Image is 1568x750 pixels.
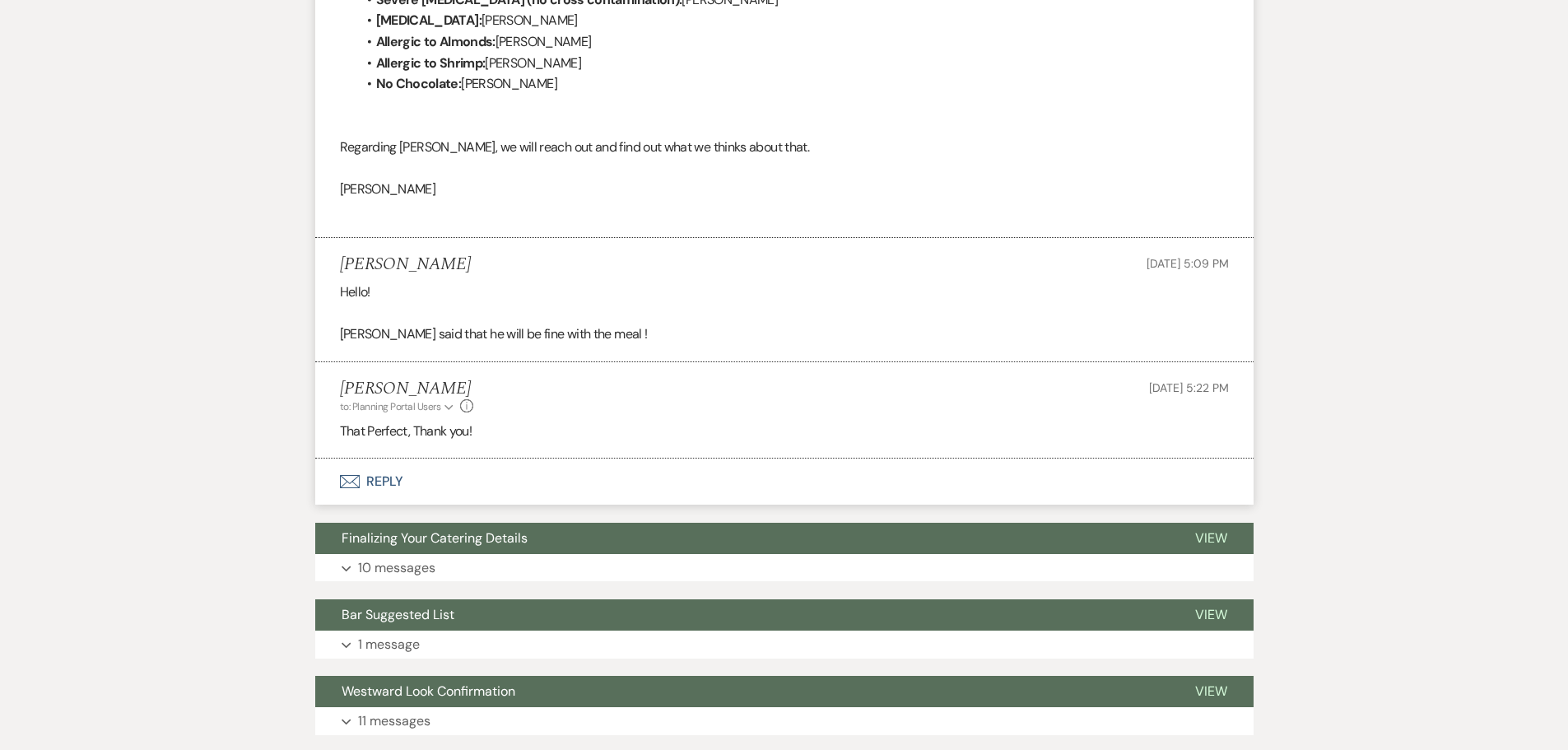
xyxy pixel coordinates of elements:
li: [PERSON_NAME] [356,53,1229,74]
strong: No Chocolate: [376,75,462,92]
strong: [MEDICAL_DATA]: [376,12,482,29]
strong: Allergic to Shrimp: [376,54,486,72]
span: View [1195,606,1227,623]
strong: Allergic to Almonds: [376,33,496,50]
button: 10 messages [315,554,1254,582]
button: View [1169,676,1254,707]
p: 10 messages [358,557,435,579]
button: Westward Look Confirmation [315,676,1169,707]
p: 1 message [358,634,420,655]
h5: [PERSON_NAME] [340,254,471,275]
span: Westward Look Confirmation [342,682,515,700]
p: Hello! [340,282,1229,303]
span: [DATE] 5:22 PM [1149,380,1228,395]
button: View [1169,523,1254,554]
li: [PERSON_NAME] [356,73,1229,95]
span: to: Planning Portal Users [340,400,441,413]
p: [PERSON_NAME] said that he will be fine with the meal ! [340,324,1229,345]
button: 11 messages [315,707,1254,735]
button: Bar Suggested List [315,599,1169,631]
li: [PERSON_NAME] [356,10,1229,31]
button: 1 message [315,631,1254,659]
button: Finalizing Your Catering Details [315,523,1169,554]
button: View [1169,599,1254,631]
button: Reply [315,459,1254,505]
p: That Perfect, Thank you! [340,421,1229,442]
span: Bar Suggested List [342,606,454,623]
h5: [PERSON_NAME] [340,379,474,399]
span: [DATE] 5:09 PM [1147,256,1228,271]
span: View [1195,682,1227,700]
li: [PERSON_NAME] [356,31,1229,53]
p: Regarding [PERSON_NAME], we will reach out and find out what we thinks about that. [340,137,1229,158]
span: View [1195,529,1227,547]
p: 11 messages [358,710,430,732]
button: to: Planning Portal Users [340,399,457,414]
span: Finalizing Your Catering Details [342,529,528,547]
p: [PERSON_NAME] [340,179,1229,200]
